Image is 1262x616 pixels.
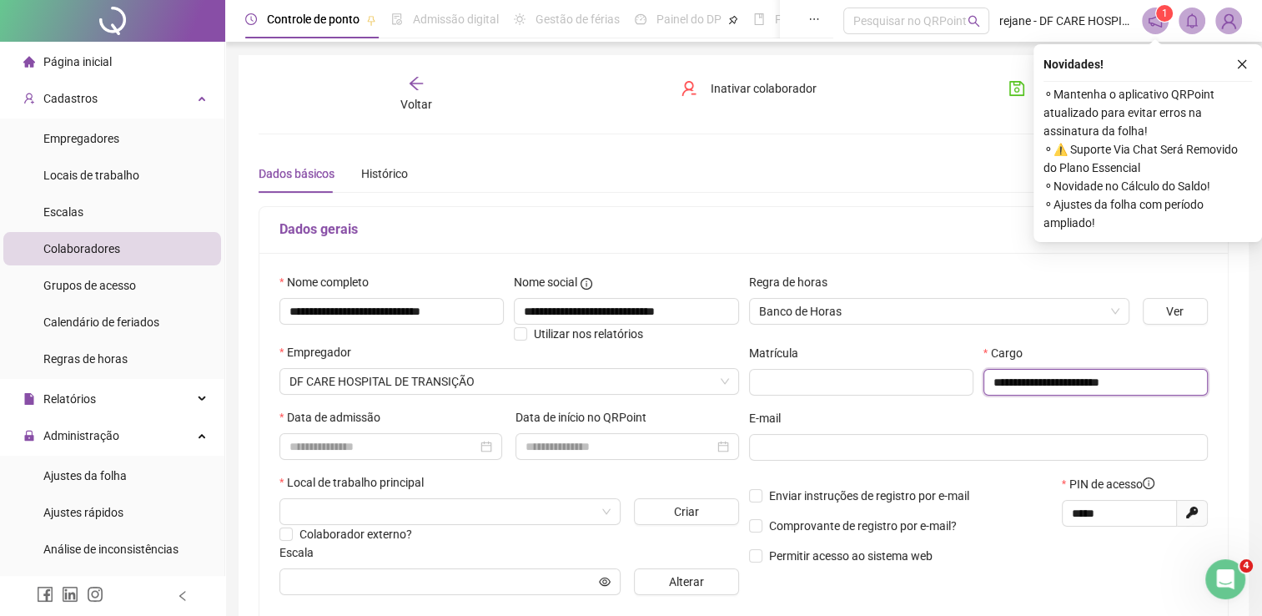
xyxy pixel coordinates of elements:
[1143,477,1154,489] span: info-circle
[674,502,699,521] span: Criar
[1236,58,1248,70] span: close
[299,528,412,541] span: Colaborador externo?
[581,278,592,290] span: info-circle
[413,13,499,26] span: Admissão digital
[514,13,525,25] span: sun
[43,543,178,556] span: Análise de inconsistências
[391,13,403,25] span: file-done
[23,93,35,104] span: user-add
[514,273,577,291] span: Nome social
[635,13,646,25] span: dashboard
[267,13,359,26] span: Controle de ponto
[43,352,128,366] span: Regras de horas
[769,519,957,533] span: Comprovante de registro por e-mail?
[279,408,391,427] label: Data de admissão
[279,273,380,291] label: Nome completo
[1043,177,1252,195] span: ⚬ Novidade no Cálculo do Saldo!
[279,220,1208,240] h5: Dados gerais
[656,13,722,26] span: Painel do DP
[23,56,35,68] span: home
[23,393,35,405] span: file
[681,80,697,97] span: user-delete
[43,205,83,219] span: Escalas
[668,75,829,102] button: Inativar colaborador
[769,549,933,563] span: Permitir acesso ao sistema web
[1043,195,1252,232] span: ⚬ Ajustes da folha com período ampliado!
[366,15,376,25] span: pushpin
[43,169,139,182] span: Locais de trabalho
[599,576,611,588] span: eye
[535,13,620,26] span: Gestão de férias
[534,327,643,341] span: Utilizar nos relatórios
[1162,8,1168,19] span: 1
[749,409,792,427] label: E-mail
[634,568,739,595] button: Alterar
[759,299,1119,324] span: Banco de Horas
[62,586,78,603] span: linkedin
[634,498,739,525] button: Criar
[753,13,765,25] span: book
[279,543,324,562] label: Escala
[245,13,257,25] span: clock-circle
[515,408,657,427] label: Data de início no QRPoint
[999,12,1132,30] span: rejane - DF CARE HOSPITAL DE TRANSIÇÃO
[279,343,362,361] label: Empregador
[728,15,738,25] span: pushpin
[1216,8,1241,33] img: 78809
[259,164,334,183] div: Dados básicos
[775,13,882,26] span: Folha de pagamento
[43,429,119,442] span: Administração
[23,430,35,442] span: lock
[1008,80,1025,97] span: save
[808,13,820,25] span: ellipsis
[996,75,1084,102] button: Salvar
[43,316,159,329] span: Calendário de feriados
[1143,298,1208,325] button: Ver
[749,273,838,291] label: Regra de horas
[1156,5,1173,22] sup: 1
[43,279,136,292] span: Grupos de acesso
[37,586,53,603] span: facebook
[1239,559,1253,573] span: 4
[408,75,425,92] span: arrow-left
[1166,302,1184,321] span: Ver
[43,132,119,145] span: Empregadores
[968,15,980,28] span: search
[43,506,123,519] span: Ajustes rápidos
[1043,55,1104,73] span: Novidades !
[43,55,112,68] span: Página inicial
[361,164,408,183] div: Histórico
[711,79,817,98] span: Inativar colaborador
[43,469,127,482] span: Ajustes da folha
[43,242,120,255] span: Colaboradores
[43,92,98,105] span: Cadastros
[289,369,729,394] span: DF CARE HOSPITAL DE TRANSIÇÃO
[87,586,103,603] span: instagram
[983,344,1033,362] label: Cargo
[1184,13,1199,28] span: bell
[669,573,704,591] span: Alterar
[400,98,432,111] span: Voltar
[769,489,969,502] span: Enviar instruções de registro por e-mail
[43,392,96,406] span: Relatórios
[1148,13,1163,28] span: notification
[1069,475,1154,493] span: PIN de acesso
[749,344,809,362] label: Matrícula
[1043,140,1252,177] span: ⚬ ⚠️ Suporte Via Chat Será Removido do Plano Essencial
[279,473,435,492] label: Local de trabalho principal
[177,590,189,602] span: left
[1205,559,1245,599] iframe: Intercom live chat
[1043,85,1252,140] span: ⚬ Mantenha o aplicativo QRPoint atualizado para evitar erros na assinatura da folha!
